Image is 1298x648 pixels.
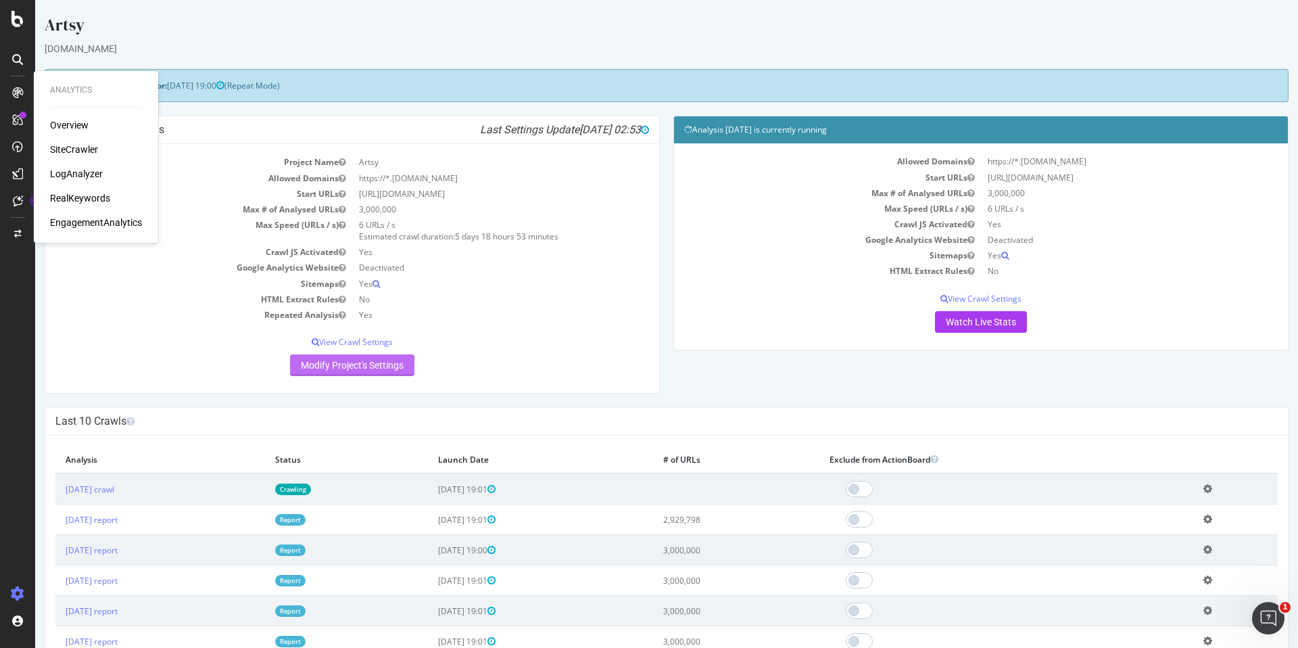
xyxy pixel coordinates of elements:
h4: Project Global Settings [20,123,614,137]
td: https://*.[DOMAIN_NAME] [946,154,1243,169]
div: [DOMAIN_NAME] [9,42,1253,55]
i: Last Settings Update [445,123,614,137]
a: Report [240,514,270,526]
td: https://*.[DOMAIN_NAME] [317,170,614,186]
td: Yes [946,248,1243,263]
th: # of URLs [618,446,784,473]
h4: Last 10 Crawls [20,415,1243,428]
td: Yes [317,276,614,292]
a: EngagementAnalytics [50,216,142,229]
span: 1 [1280,602,1291,613]
td: Yes [317,244,614,260]
a: [DATE] report [30,575,82,586]
span: [DATE] 02:53 [544,123,614,136]
td: 3,000,000 [618,535,784,565]
td: Sitemaps [20,276,317,292]
td: Yes [317,307,614,323]
td: Start URLs [20,186,317,202]
td: Deactivated [317,260,614,275]
span: [DATE] 19:00 [403,545,460,556]
iframe: Intercom live chat [1252,602,1284,634]
td: Google Analytics Website [649,232,946,248]
td: 6 URLs / s [946,201,1243,216]
th: Launch Date [393,446,618,473]
strong: Next Launch Scheduled for: [20,80,132,91]
a: Crawling [240,484,276,495]
th: Status [230,446,392,473]
td: Allowed Domains [20,170,317,186]
td: No [946,263,1243,279]
td: [URL][DOMAIN_NAME] [946,170,1243,185]
a: [DATE] crawl [30,484,79,495]
a: Modify Project's Settings [255,354,379,376]
a: Report [240,605,270,617]
a: RealKeywords [50,191,110,205]
a: Overview [50,118,89,132]
a: LogAnalyzer [50,167,103,181]
td: Project Name [20,154,317,170]
p: View Crawl Settings [20,336,614,348]
td: Deactivated [946,232,1243,248]
td: 3,000,000 [946,185,1243,201]
td: Allowed Domains [649,154,946,169]
td: Max # of Analysed URLs [20,202,317,217]
td: Max Speed (URLs / s) [649,201,946,216]
td: 3,000,000 [618,565,784,596]
td: 2,929,798 [618,505,784,535]
td: HTML Extract Rules [649,263,946,279]
a: Report [240,636,270,647]
th: Analysis [20,446,230,473]
td: Crawl JS Activated [649,216,946,232]
div: Artsy [9,14,1253,42]
span: [DATE] 19:01 [403,484,460,495]
span: 5 days 18 hours 53 minutes [420,231,523,242]
p: View Crawl Settings [649,293,1243,304]
a: [DATE] report [30,605,82,617]
td: Artsy [317,154,614,170]
div: Analytics [50,85,142,96]
td: Max # of Analysed URLs [649,185,946,201]
td: 3,000,000 [317,202,614,217]
span: [DATE] 19:01 [403,575,460,586]
th: Exclude from ActionBoard [784,446,1158,473]
span: [DATE] 19:01 [403,605,460,617]
span: [DATE] 19:01 [403,636,460,647]
td: HTML Extract Rules [20,292,317,307]
td: Yes [946,216,1243,232]
a: [DATE] report [30,636,82,647]
a: Report [240,545,270,556]
td: Max Speed (URLs / s) [20,217,317,244]
td: [URL][DOMAIN_NAME] [317,186,614,202]
a: [DATE] report [30,545,82,556]
a: Report [240,575,270,586]
a: Watch Live Stats [900,311,992,333]
span: [DATE] 19:00 [132,80,189,91]
div: (Repeat Mode) [9,69,1253,102]
td: No [317,292,614,307]
td: Start URLs [649,170,946,185]
td: Crawl JS Activated [20,244,317,260]
a: [DATE] report [30,514,82,526]
td: Repeated Analysis [20,307,317,323]
td: Sitemaps [649,248,946,263]
td: Google Analytics Website [20,260,317,275]
td: 6 URLs / s Estimated crawl duration: [317,217,614,244]
h4: Analysis [DATE] is currently running [649,123,1243,137]
a: SiteCrawler [50,143,98,156]
span: [DATE] 19:01 [403,514,460,526]
td: 3,000,000 [618,596,784,626]
div: Tooltip anchor [28,195,41,207]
